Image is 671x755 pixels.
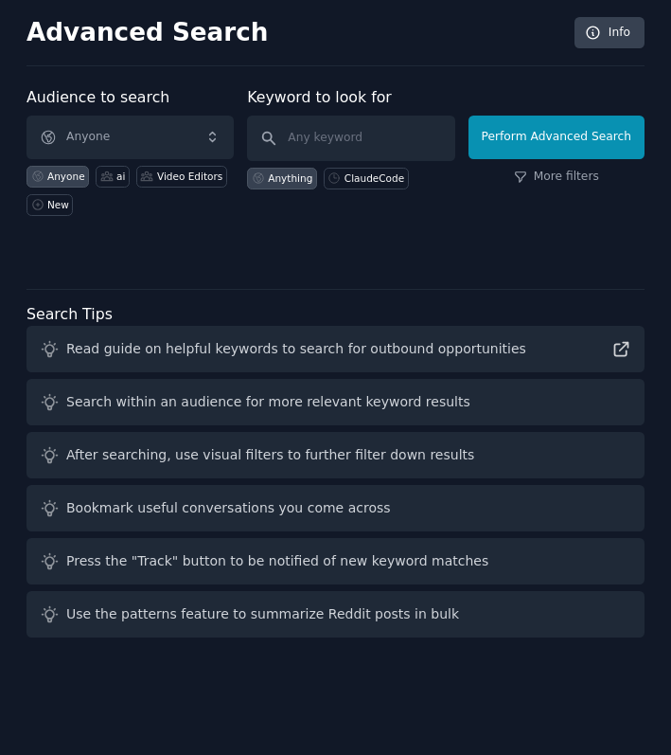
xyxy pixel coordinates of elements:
div: Read guide on helpful keywords to search for outbound opportunities [66,339,526,359]
div: Bookmark useful conversations you come across [66,498,391,518]
div: Use the patterns feature to summarize Reddit posts in bulk [66,604,459,624]
div: ClaudeCode [344,171,404,185]
div: Press the "Track" button to be notified of new keyword matches [66,551,488,571]
label: Audience to search [26,88,169,106]
button: Anyone [26,116,234,159]
a: Info [574,17,645,49]
a: More filters [514,169,599,186]
h2: Advanced Search [26,18,564,48]
div: After searching, use visual filters to further filter down results [66,445,474,465]
button: Perform Advanced Search [468,116,645,159]
label: Keyword to look for [247,88,392,106]
div: ai [116,170,125,183]
input: Any keyword [247,116,454,161]
label: Search Tips [26,305,113,323]
a: New [26,194,73,216]
div: New [47,198,69,211]
div: Anything [268,171,312,185]
div: Video Editors [157,170,222,183]
div: Anyone [47,170,85,183]
div: Search within an audience for more relevant keyword results [66,392,470,412]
